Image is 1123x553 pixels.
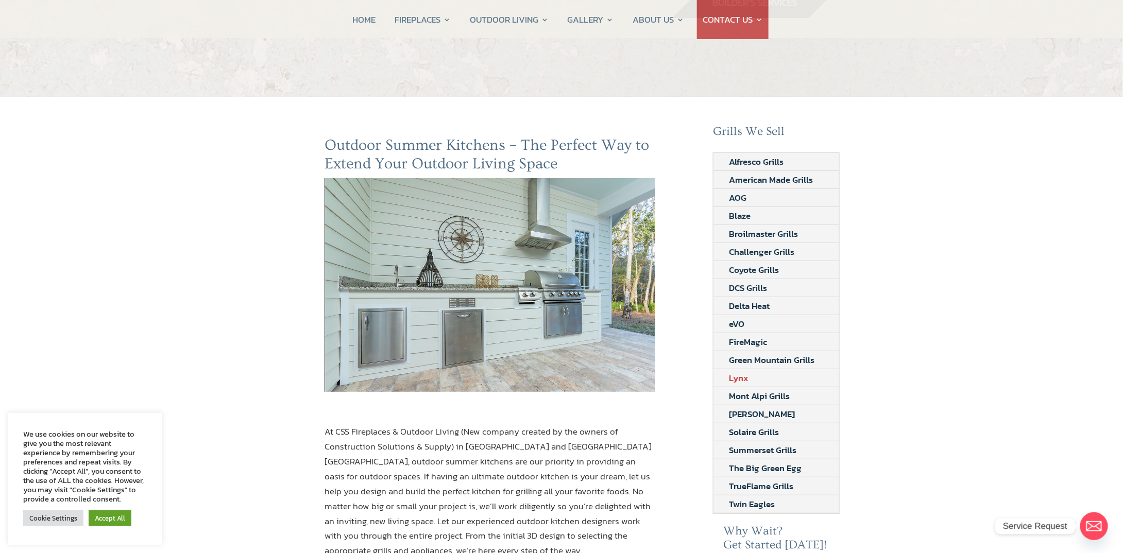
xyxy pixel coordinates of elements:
[713,477,809,495] a: TrueFlame Grills
[713,441,812,459] a: Summerset Grills
[713,405,810,423] a: [PERSON_NAME]
[713,495,790,513] a: Twin Eagles
[713,459,817,477] a: The Big Green Egg
[713,207,766,224] a: Blaze
[713,225,813,243] a: Broilmaster Grills
[89,510,131,526] a: Accept All
[713,423,794,441] a: Solaire Grills
[1080,512,1108,540] a: Email
[23,510,83,526] a: Cookie Settings
[713,333,782,351] a: FireMagic
[713,243,810,261] a: Challenger Grills
[713,261,794,279] a: Coyote Grills
[325,178,655,392] img: outdoor summer kitchens jacksonville fl ormond beach fl construction solutions
[713,297,785,315] a: Delta Heat
[713,369,764,387] a: Lynx
[713,189,762,206] a: AOG
[713,315,760,333] a: eVO
[713,153,799,170] a: Alfresco Grills
[713,279,782,297] a: DCS Grills
[713,125,840,144] h2: Grills We Sell
[23,429,147,504] div: We use cookies on our website to give you the most relevant experience by remembering your prefer...
[713,171,828,188] a: American Made Grills
[713,387,805,405] a: Mont Alpi Grills
[713,351,830,369] a: Green Mountain Grills
[325,136,655,178] h2: Outdoor Summer Kitchens – The Perfect Way to Extend Your Outdoor Living Space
